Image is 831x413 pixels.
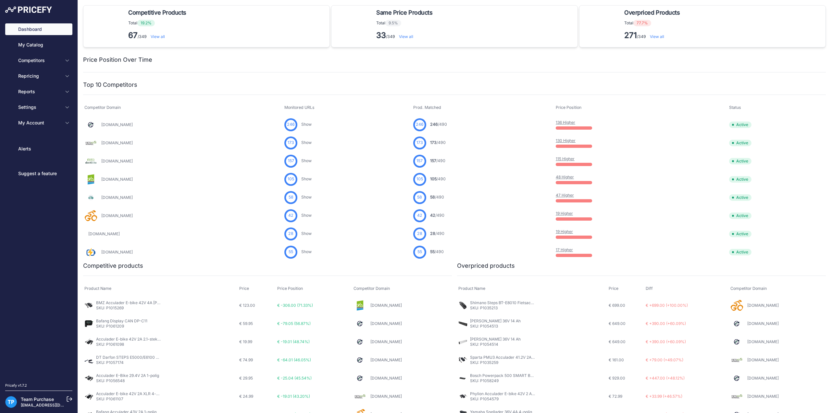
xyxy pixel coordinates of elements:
[277,303,313,308] span: € -306.00 (71.33%)
[239,376,253,381] span: € 29.95
[417,213,422,219] span: 42
[5,23,72,375] nav: Sidebar
[624,30,682,41] p: /349
[417,249,422,255] span: 55
[21,403,89,407] a: [EMAIL_ADDRESS][DOMAIN_NAME]
[609,357,624,362] span: € 161.00
[101,195,133,200] a: [DOMAIN_NAME]
[430,122,447,127] a: 246/490
[5,86,72,97] button: Reports
[556,193,574,198] a: 47 Higher
[747,303,779,308] a: [DOMAIN_NAME]
[470,378,535,383] p: SKU: P1058249
[137,20,155,26] span: 19.2%
[301,158,312,163] a: Show
[458,286,485,291] span: Product Name
[399,34,413,39] a: View all
[370,357,402,362] a: [DOMAIN_NAME]
[96,318,147,323] a: Bafang Display CAN DP-C11
[239,321,253,326] span: € 59.95
[470,342,521,347] p: SKU: P1054514
[470,305,535,311] p: SKU: P1035213
[277,321,311,326] span: € -79.05 (56.87%)
[239,286,249,291] span: Price
[83,80,137,89] h2: Top 10 Competitors
[88,231,120,236] a: [DOMAIN_NAME]
[128,30,189,41] p: /349
[470,360,535,365] p: SKU: P1035259
[277,286,303,291] span: Price Position
[301,249,312,254] a: Show
[301,176,312,181] a: Show
[376,8,432,17] span: Same Price Products
[609,303,625,308] span: € 699.00
[646,286,653,291] span: Diff
[430,195,435,200] span: 58
[376,20,435,26] p: Total
[289,194,293,200] span: 58
[646,339,686,344] span: € +390.00 (+60.09%)
[556,247,573,252] a: 17 Higher
[646,321,686,326] span: € +390.00 (+60.09%)
[288,213,293,219] span: 42
[96,391,165,396] a: Acculader E-bike 42V 2A XLR 4-polig
[729,122,751,128] span: Active
[729,158,751,164] span: Active
[646,394,682,399] span: € +33.99 (+46.57%)
[609,376,625,381] span: € 929.00
[470,373,563,378] a: Bosch Powerpack 500 SMART Bagage 36V 13.6Ah
[101,159,133,163] a: [DOMAIN_NAME]
[288,231,293,237] span: 28
[470,355,546,360] a: Sparta PMU3 Acculader 41.2V 2A 4-polig
[646,376,685,381] span: € +447.00 (+48.12%)
[470,337,521,342] a: [PERSON_NAME] 36V 14 Ah
[417,231,422,237] span: 28
[288,176,294,182] span: 105
[96,342,161,347] p: SKU: P1061098
[747,376,779,381] a: [DOMAIN_NAME]
[239,303,255,308] span: € 123.00
[430,195,444,200] a: 58/490
[650,34,664,39] a: View all
[747,394,779,399] a: [DOMAIN_NAME]
[633,20,651,26] span: 77.7%
[729,231,751,237] span: Active
[729,194,751,201] span: Active
[101,250,133,254] a: [DOMAIN_NAME]
[370,321,402,326] a: [DOMAIN_NAME]
[277,339,310,344] span: € -19.01 (48.74%)
[21,396,54,402] a: Team Purchase
[277,394,310,399] span: € -19.01 (43.20%)
[18,57,61,64] span: Competitors
[413,105,441,110] span: Prod. Matched
[5,168,72,179] a: Suggest a feature
[430,231,444,236] a: 28/490
[5,55,72,66] button: Competitors
[729,140,751,146] span: Active
[5,143,72,155] a: Alerts
[5,70,72,82] button: Repricing
[609,394,622,399] span: € 72.99
[5,6,52,13] img: Pricefy Logo
[370,303,402,308] a: [DOMAIN_NAME]
[301,213,312,218] a: Show
[430,176,437,181] span: 105
[288,140,294,146] span: 173
[470,318,521,323] a: [PERSON_NAME] 36V 14 Ah
[83,55,152,64] h2: Price Position Over Time
[5,39,72,51] a: My Catalog
[288,158,294,164] span: 157
[151,34,165,39] a: View all
[430,140,446,145] a: 173/490
[128,31,138,40] strong: 67
[470,300,586,305] a: Shimano Steps BT-E8010 Fietsaccu [PERSON_NAME] 36V 14Ah
[239,394,253,399] span: € 24.99
[416,122,424,128] span: 246
[556,105,581,110] span: Price Position
[84,105,121,110] span: Competitor Domain
[96,300,185,305] a: BMZ Acculader E-bike 42V 4A [PERSON_NAME]
[370,376,402,381] a: [DOMAIN_NAME]
[470,324,521,329] p: SKU: P1054513
[624,31,637,40] strong: 271
[729,176,751,183] span: Active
